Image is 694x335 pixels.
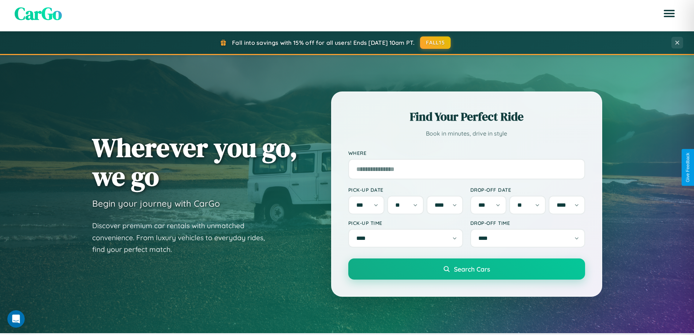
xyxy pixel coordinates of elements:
[659,3,679,24] button: Open menu
[92,133,298,191] h1: Wherever you go, we go
[454,265,490,273] span: Search Cars
[348,220,463,226] label: Pick-up Time
[420,36,451,49] button: FALL15
[470,220,585,226] label: Drop-off Time
[92,220,274,256] p: Discover premium car rentals with unmatched convenience. From luxury vehicles to everyday rides, ...
[348,187,463,193] label: Pick-up Date
[232,39,415,46] span: Fall into savings with 15% off for all users! Ends [DATE] 10am PT.
[7,310,25,328] iframe: Intercom live chat
[348,109,585,125] h2: Find Your Perfect Ride
[348,128,585,139] p: Book in minutes, drive in style
[92,198,220,209] h3: Begin your journey with CarGo
[15,1,62,26] span: CarGo
[348,150,585,156] label: Where
[348,258,585,280] button: Search Cars
[470,187,585,193] label: Drop-off Date
[685,153,690,182] div: Give Feedback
